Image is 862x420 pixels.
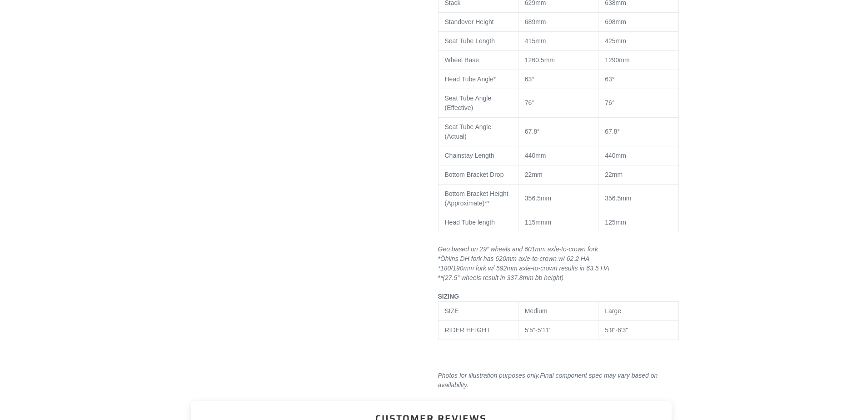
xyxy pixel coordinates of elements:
[525,37,546,45] span: 415mm
[605,56,629,64] span: 1290mm
[438,274,564,281] em: **(27.5" wheels result in 337.8mm bb height)
[525,219,551,226] span: 115mmm
[525,56,555,64] span: 1260.5mm
[605,171,623,178] span: 22mm
[438,372,658,389] em: Final component spec may vary based on availability.
[605,37,626,45] span: 425mm
[445,75,496,83] span: Head Tube Angle*
[605,99,614,106] span: 76°
[445,219,495,226] span: Head Tube length
[605,306,672,316] div: Large
[438,245,598,253] em: Geo based on 29” wheels and 601mm axle-to-crown fork
[445,306,512,316] div: SIZE
[605,195,631,202] span: 356.5mm
[525,152,546,159] span: 440mm
[438,293,459,300] b: SIZING
[605,325,672,335] div: 5'9"-6'3"
[525,18,546,25] span: 689mm
[525,306,592,316] div: Medium
[525,75,534,83] span: 63°
[445,190,508,207] span: Bottom Bracket Height (Approximate)**
[445,171,504,178] span: Bottom Bracket Drop
[605,75,614,83] span: 63°
[445,56,479,64] span: Wheel Base
[445,95,492,111] span: Seat Tube Angle (Effective)
[605,18,626,25] span: 698mm
[438,265,609,272] em: * 180/190mm fork w/ 592mm axle-to-crown results in 63.5 HA
[605,128,620,135] span: 67.8°
[438,255,590,262] em: *Öhlins DH fork has 620mm axle-to-crown w/ 62.2 HA
[445,325,512,335] div: RIDER HEIGHT
[525,195,551,202] span: 356.5mm
[605,152,626,159] span: 440mm
[445,123,492,140] span: Seat Tube Angle (Actual)
[445,152,494,159] span: Chainstay Length
[438,372,540,379] em: Photos for illustration purposes only.
[525,128,540,135] span: 67.8°
[525,325,592,335] div: 5'5"-5'11"
[525,171,543,178] span: 22mm
[605,219,626,226] span: 125mm
[525,99,534,106] span: 76°
[445,37,495,45] span: Seat Tube Length
[445,18,494,25] span: Standover Height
